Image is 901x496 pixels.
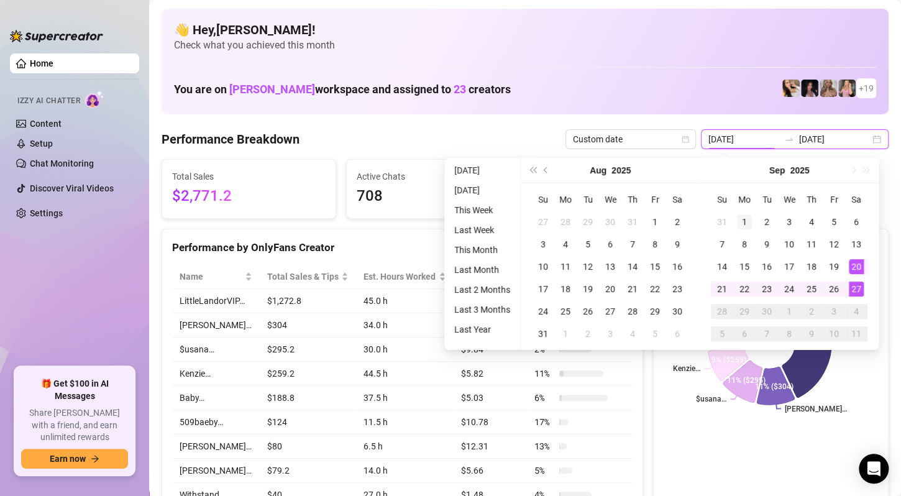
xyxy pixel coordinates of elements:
[838,80,856,97] img: Kenzie (@dmaxkenzfree)
[800,233,823,255] td: 2025-09-11
[800,211,823,233] td: 2025-09-04
[558,259,573,274] div: 11
[21,378,128,402] span: 🎁 Get $100 in AI Messages
[826,282,841,296] div: 26
[759,326,774,341] div: 7
[647,237,662,252] div: 8
[577,255,599,278] td: 2025-08-12
[625,214,640,229] div: 31
[603,304,618,319] div: 27
[849,259,864,274] div: 20
[804,237,819,252] div: 11
[778,323,800,345] td: 2025-10-08
[577,233,599,255] td: 2025-08-05
[536,237,551,252] div: 3
[845,255,867,278] td: 2025-09-20
[554,233,577,255] td: 2025-08-04
[737,214,752,229] div: 1
[260,362,357,386] td: $259.2
[534,415,554,429] span: 17 %
[449,183,515,198] li: [DATE]
[711,233,733,255] td: 2025-09-07
[603,326,618,341] div: 3
[536,304,551,319] div: 24
[30,139,53,149] a: Setup
[625,282,640,296] div: 21
[621,300,644,323] td: 2025-08-28
[621,323,644,345] td: 2025-09-04
[454,362,527,386] td: $5.82
[799,132,870,146] input: End date
[782,304,797,319] div: 1
[826,214,841,229] div: 5
[260,434,357,459] td: $80
[172,459,260,483] td: [PERSON_NAME]…
[174,21,876,39] h4: 👋 Hey, [PERSON_NAME] !
[599,323,621,345] td: 2025-09-03
[356,386,454,410] td: 37.5 h
[580,259,595,274] div: 12
[172,362,260,386] td: Kenzie…
[666,278,688,300] td: 2025-08-23
[356,313,454,338] td: 34.0 h
[573,130,688,149] span: Custom date
[849,304,864,319] div: 4
[580,214,595,229] div: 29
[532,255,554,278] td: 2025-08-10
[580,237,595,252] div: 5
[644,255,666,278] td: 2025-08-15
[260,265,357,289] th: Total Sales & Tips
[554,255,577,278] td: 2025-08-11
[800,278,823,300] td: 2025-09-25
[558,304,573,319] div: 25
[826,259,841,274] div: 19
[454,386,527,410] td: $5.03
[599,211,621,233] td: 2025-07-30
[172,289,260,313] td: LittleLandorVIP…
[554,188,577,211] th: Mo
[715,214,729,229] div: 31
[625,237,640,252] div: 7
[577,278,599,300] td: 2025-08-19
[577,323,599,345] td: 2025-09-02
[603,259,618,274] div: 13
[449,262,515,277] li: Last Month
[820,80,837,97] img: Kenzie (@dmaxkenz)
[30,208,63,218] a: Settings
[260,410,357,434] td: $124
[536,214,551,229] div: 27
[778,278,800,300] td: 2025-09-24
[845,233,867,255] td: 2025-09-13
[356,434,454,459] td: 6.5 h
[260,459,357,483] td: $79.2
[756,300,778,323] td: 2025-09-30
[539,158,553,183] button: Previous month (PageUp)
[599,233,621,255] td: 2025-08-06
[666,255,688,278] td: 2025-08-16
[357,185,510,208] span: 708
[644,233,666,255] td: 2025-08-08
[611,158,631,183] button: Choose a year
[85,90,104,108] img: AI Chatter
[778,255,800,278] td: 2025-09-17
[30,183,114,193] a: Discover Viral Videos
[756,233,778,255] td: 2025-09-09
[172,170,326,183] span: Total Sales
[625,259,640,274] div: 14
[554,323,577,345] td: 2025-09-01
[162,131,300,148] h4: Performance Breakdown
[558,326,573,341] div: 1
[647,304,662,319] div: 29
[800,255,823,278] td: 2025-09-18
[536,282,551,296] div: 17
[603,237,618,252] div: 6
[454,410,527,434] td: $10.78
[804,282,819,296] div: 25
[845,323,867,345] td: 2025-10-11
[800,188,823,211] th: Th
[621,278,644,300] td: 2025-08-21
[756,323,778,345] td: 2025-10-07
[737,282,752,296] div: 22
[647,259,662,274] div: 15
[682,135,689,143] span: calendar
